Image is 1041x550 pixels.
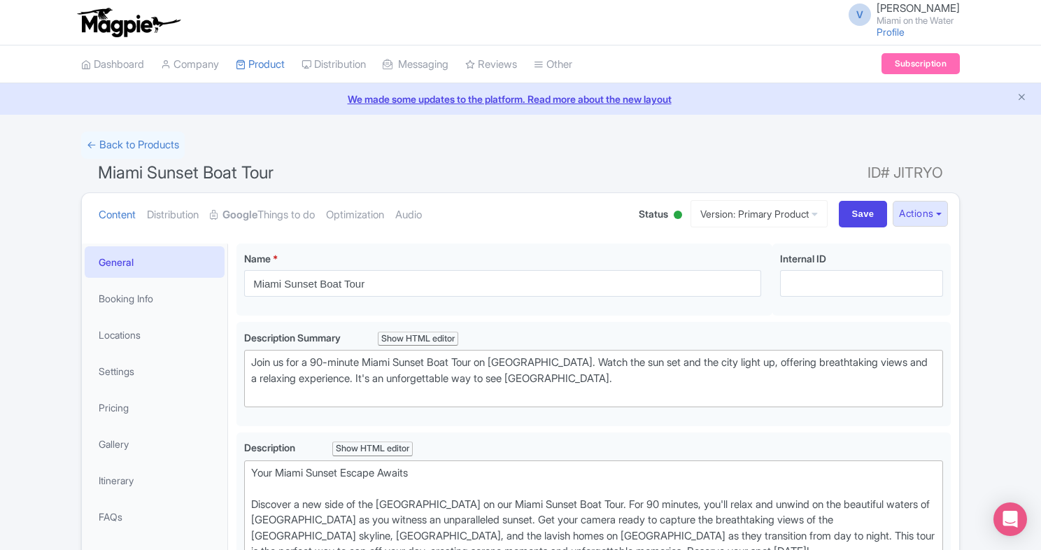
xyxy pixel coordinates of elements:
a: Company [161,45,219,84]
span: Description [244,442,297,453]
a: Optimization [326,193,384,237]
span: Description Summary [244,332,343,344]
a: Reviews [465,45,517,84]
a: Settings [85,355,225,387]
a: Version: Primary Product [691,200,828,227]
button: Actions [893,201,948,227]
div: Show HTML editor [378,332,458,346]
a: Content [99,193,136,237]
a: Messaging [383,45,448,84]
div: Active [671,205,685,227]
a: Booking Info [85,283,225,314]
div: Join us for a 90-minute Miami Sunset Boat Tour on [GEOGRAPHIC_DATA]. Watch the sun set and the ci... [251,355,936,402]
a: We made some updates to the platform. Read more about the new layout [8,92,1033,106]
a: V [PERSON_NAME] Miami on the Water [840,3,960,25]
a: Gallery [85,428,225,460]
span: ID# JITRYO [867,159,943,187]
a: General [85,246,225,278]
a: Pricing [85,392,225,423]
strong: Google [222,207,257,223]
span: V [849,3,871,26]
a: ← Back to Products [81,132,185,159]
span: Miami Sunset Boat Tour [98,162,274,183]
a: Distribution [302,45,366,84]
a: Locations [85,319,225,351]
a: Subscription [881,53,960,74]
a: Audio [395,193,422,237]
input: Save [839,201,888,227]
a: Dashboard [81,45,144,84]
a: FAQs [85,501,225,533]
div: Open Intercom Messenger [993,502,1027,536]
span: [PERSON_NAME] [877,1,960,15]
a: Product [236,45,285,84]
span: Status [639,206,668,221]
a: Distribution [147,193,199,237]
a: Other [534,45,572,84]
div: Show HTML editor [332,442,413,456]
button: Close announcement [1017,90,1027,106]
img: logo-ab69f6fb50320c5b225c76a69d11143b.png [74,7,183,38]
a: Itinerary [85,465,225,496]
small: Miami on the Water [877,16,960,25]
span: Name [244,253,271,265]
span: Internal ID [780,253,826,265]
a: GoogleThings to do [210,193,315,237]
a: Profile [877,26,905,38]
